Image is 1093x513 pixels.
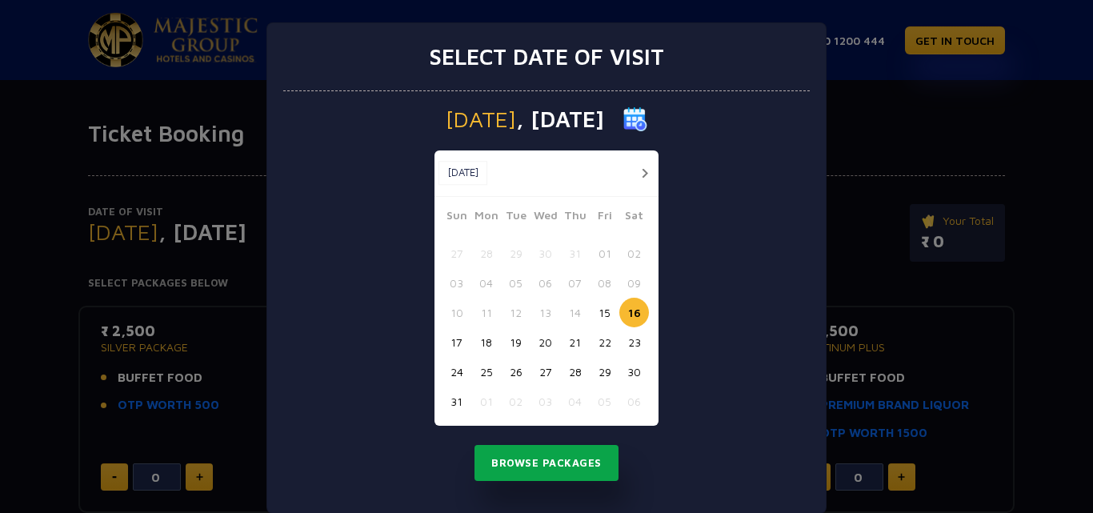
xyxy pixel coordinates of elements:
button: 15 [590,298,619,327]
button: 05 [590,387,619,416]
button: 01 [590,238,619,268]
button: 27 [442,238,471,268]
button: 20 [530,327,560,357]
button: 05 [501,268,530,298]
span: [DATE] [446,108,516,130]
button: 01 [471,387,501,416]
button: 06 [530,268,560,298]
button: 02 [619,238,649,268]
button: [DATE] [438,161,487,185]
button: 03 [530,387,560,416]
span: , [DATE] [516,108,604,130]
button: 19 [501,327,530,357]
img: calender icon [623,107,647,131]
span: Thu [560,206,590,229]
span: Sun [442,206,471,229]
button: 29 [501,238,530,268]
button: 04 [471,268,501,298]
span: Sat [619,206,649,229]
button: 31 [560,238,590,268]
button: 02 [501,387,530,416]
button: Browse Packages [474,445,619,482]
span: Mon [471,206,501,229]
button: 30 [530,238,560,268]
button: 24 [442,357,471,387]
button: 08 [590,268,619,298]
button: 23 [619,327,649,357]
button: 26 [501,357,530,387]
span: Tue [501,206,530,229]
button: 07 [560,268,590,298]
span: Fri [590,206,619,229]
button: 13 [530,298,560,327]
h3: Select date of visit [429,43,664,70]
button: 18 [471,327,501,357]
span: Wed [530,206,560,229]
button: 17 [442,327,471,357]
button: 29 [590,357,619,387]
button: 06 [619,387,649,416]
button: 04 [560,387,590,416]
button: 28 [560,357,590,387]
button: 31 [442,387,471,416]
button: 16 [619,298,649,327]
button: 28 [471,238,501,268]
button: 27 [530,357,560,387]
button: 03 [442,268,471,298]
button: 12 [501,298,530,327]
button: 10 [442,298,471,327]
button: 21 [560,327,590,357]
button: 30 [619,357,649,387]
button: 11 [471,298,501,327]
button: 22 [590,327,619,357]
button: 14 [560,298,590,327]
button: 09 [619,268,649,298]
button: 25 [471,357,501,387]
